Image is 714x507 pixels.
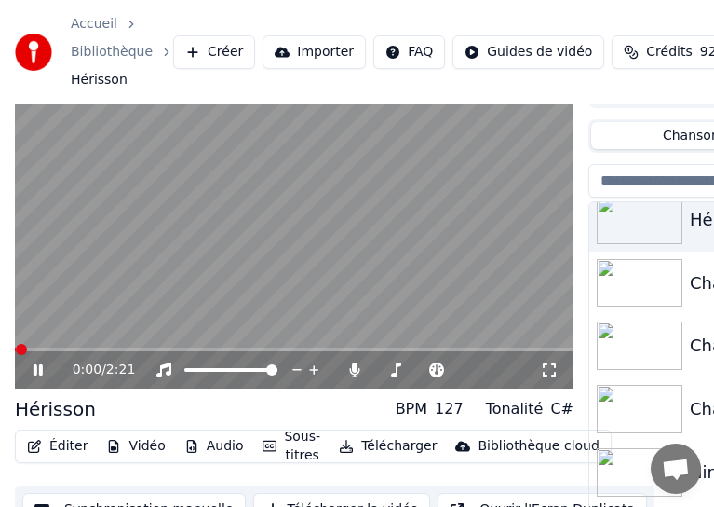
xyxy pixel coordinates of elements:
[106,361,135,379] span: 2:21
[396,398,427,420] div: BPM
[435,398,464,420] div: 127
[373,35,445,69] button: FAQ
[99,433,172,459] button: Vidéo
[452,35,604,69] button: Guides de vidéo
[177,433,251,459] button: Audio
[331,433,444,459] button: Télécharger
[486,398,544,420] div: Tonalité
[71,15,173,89] nav: breadcrumb
[71,71,128,89] span: Hérisson
[478,437,599,456] div: Bibliothèque cloud
[15,396,96,422] div: Hérisson
[173,35,255,69] button: Créer
[71,43,153,62] a: Bibliothèque
[73,361,101,379] span: 0:00
[20,433,95,459] button: Éditer
[71,15,117,34] a: Accueil
[73,361,117,379] div: /
[263,35,366,69] button: Importer
[646,43,692,62] span: Crédits
[651,444,701,494] div: Ouvrir le chat
[15,34,52,71] img: youka
[255,424,329,469] button: Sous-titres
[550,398,573,420] div: C#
